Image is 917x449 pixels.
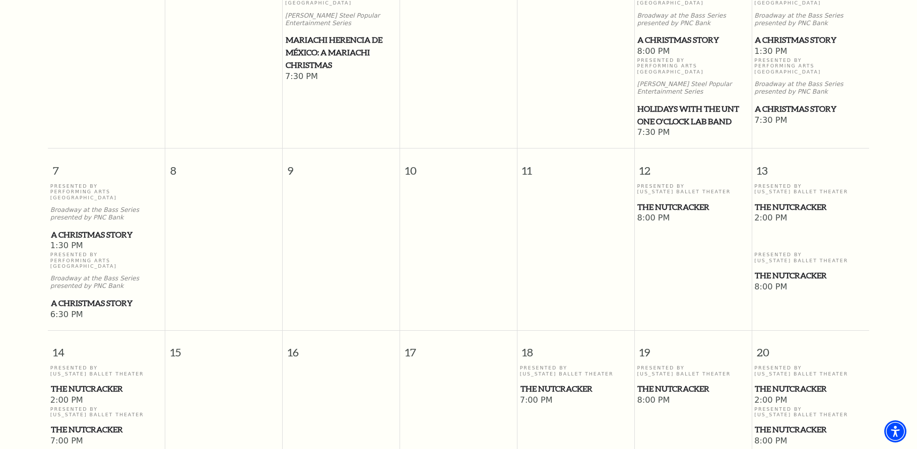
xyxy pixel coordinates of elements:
span: 14 [48,331,165,365]
span: A Christmas Story [637,34,748,46]
span: 8:00 PM [754,282,867,293]
span: 9 [283,148,400,183]
span: 2:00 PM [754,213,867,224]
p: Presented By [US_STATE] Ballet Theater [754,365,867,377]
span: 7 [48,148,165,183]
p: Broadway at the Bass Series presented by PNC Bank [637,12,749,27]
p: Presented By [US_STATE] Ballet Theater [754,406,867,418]
span: The Nutcracker [755,383,866,395]
p: Presented By [US_STATE] Ballet Theater [50,406,163,418]
span: 20 [752,331,869,365]
span: 8 [165,148,282,183]
span: 7:30 PM [637,127,749,138]
span: 8:00 PM [637,213,749,224]
span: The Nutcracker [637,383,748,395]
p: Broadway at the Bass Series presented by PNC Bank [754,81,867,96]
p: Presented By [US_STATE] Ballet Theater [754,183,867,195]
span: 8:00 PM [754,436,867,447]
span: The Nutcracker [755,201,866,213]
span: 18 [517,331,634,365]
span: The Nutcracker [637,201,748,213]
p: Presented By Performing Arts [GEOGRAPHIC_DATA] [754,57,867,74]
span: A Christmas Story [755,34,866,46]
span: The Nutcracker [51,423,162,436]
span: 15 [165,331,282,365]
span: 7:30 PM [754,115,867,126]
p: [PERSON_NAME] Steel Popular Entertainment Series [637,81,749,96]
span: 7:00 PM [520,395,632,406]
span: 6:30 PM [50,310,163,321]
p: Presented By [US_STATE] Ballet Theater [637,365,749,377]
p: Presented By Performing Arts [GEOGRAPHIC_DATA] [637,57,749,74]
span: The Nutcracker [520,383,631,395]
span: 10 [400,148,517,183]
span: 7:30 PM [285,71,397,83]
p: Presented By Performing Arts [GEOGRAPHIC_DATA] [50,183,163,200]
span: 19 [635,331,752,365]
span: The Nutcracker [755,423,866,436]
span: 17 [400,331,517,365]
span: 2:00 PM [754,395,867,406]
p: Presented By [US_STATE] Ballet Theater [50,365,163,377]
span: 8:00 PM [637,46,749,57]
p: Presented By [US_STATE] Ballet Theater [754,252,867,263]
p: Presented By [US_STATE] Ballet Theater [520,365,632,377]
span: Holidays with the UNT One O'Clock Lab Band [637,103,748,127]
span: 2:00 PM [50,395,163,406]
span: 12 [635,148,752,183]
p: Broadway at the Bass Series presented by PNC Bank [754,12,867,27]
span: 1:30 PM [50,241,163,252]
div: Accessibility Menu [884,420,906,442]
span: A Christmas Story [51,297,162,310]
span: The Nutcracker [51,383,162,395]
p: Broadway at the Bass Series presented by PNC Bank [50,275,163,290]
span: Mariachi Herencia de México: A Mariachi Christmas [286,34,397,71]
p: Broadway at the Bass Series presented by PNC Bank [50,206,163,221]
span: 7:00 PM [50,436,163,447]
span: 1:30 PM [754,46,867,57]
span: 11 [517,148,634,183]
span: A Christmas Story [51,229,162,241]
span: 16 [283,331,400,365]
p: Presented By Performing Arts [GEOGRAPHIC_DATA] [50,252,163,269]
p: [PERSON_NAME] Steel Popular Entertainment Series [285,12,397,27]
p: Presented By [US_STATE] Ballet Theater [637,183,749,195]
span: A Christmas Story [755,103,866,115]
span: The Nutcracker [755,269,866,282]
span: 13 [752,148,869,183]
span: 8:00 PM [637,395,749,406]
